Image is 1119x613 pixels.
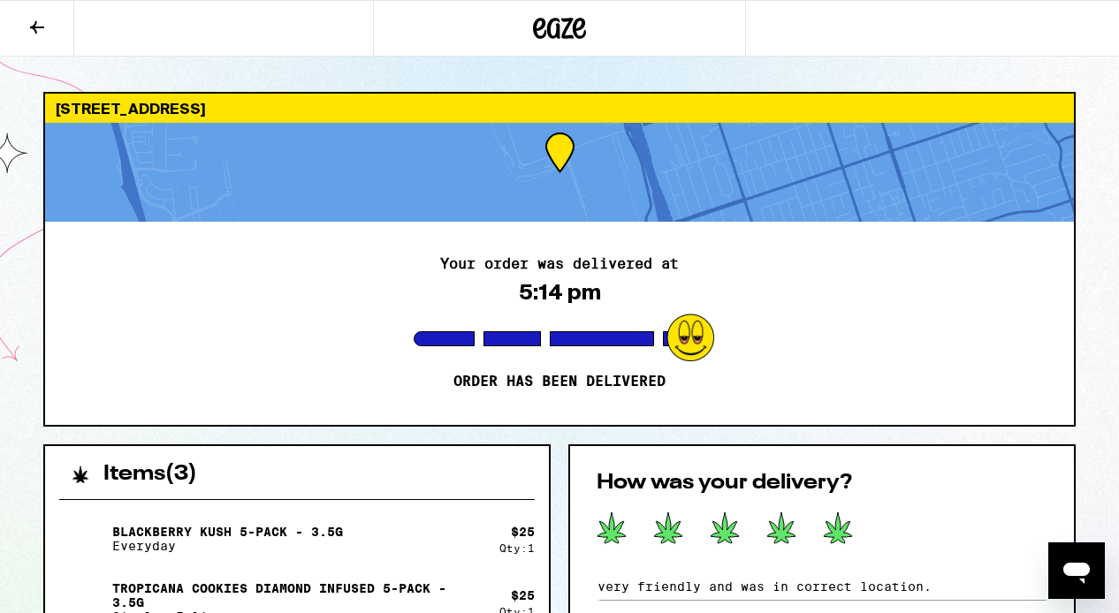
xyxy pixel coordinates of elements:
[511,525,535,539] div: $ 25
[499,542,535,554] div: Qty: 1
[519,280,601,305] div: 5:14 pm
[597,473,1047,494] h2: How was your delivery?
[511,588,535,602] div: $ 25
[440,257,679,271] h2: Your order was delivered at
[59,514,109,564] img: Blackberry Kush 5-Pack - 3.5g
[103,464,197,485] h2: Items ( 3 )
[112,525,343,539] p: Blackberry Kush 5-Pack - 3.5g
[453,373,666,390] p: Order has been delivered
[112,581,485,609] p: Tropicana Cookies Diamond Infused 5-Pack - 3.5g
[1048,542,1105,599] iframe: Button to launch messaging window, conversation in progress
[45,94,1074,123] div: [STREET_ADDRESS]
[597,573,1047,600] input: Any feedback?
[112,539,343,553] p: Everyday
